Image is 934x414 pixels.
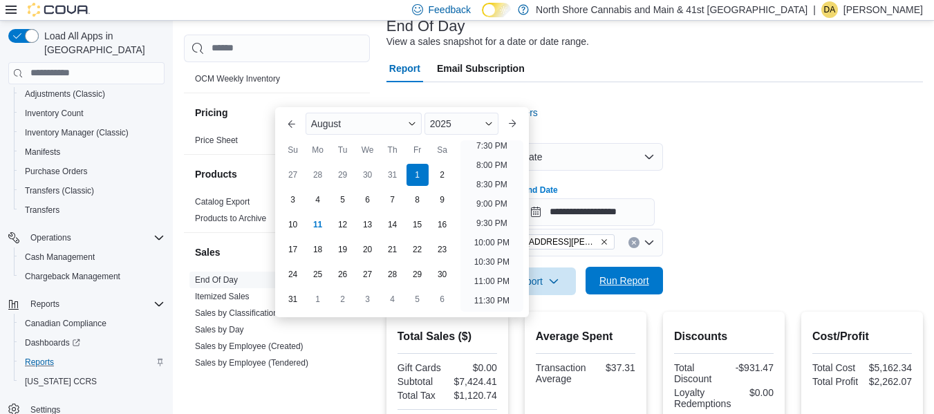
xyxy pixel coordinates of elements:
[25,205,59,216] span: Transfers
[19,354,59,370] a: Reports
[407,214,429,236] div: day-15
[489,235,597,249] span: [STREET_ADDRESS][PERSON_NAME]
[382,164,404,186] div: day-31
[19,144,165,160] span: Manifests
[25,357,54,368] span: Reports
[389,55,420,82] span: Report
[25,166,88,177] span: Purchase Orders
[14,372,170,391] button: [US_STATE] CCRS
[195,106,339,120] button: Pricing
[471,157,513,173] li: 8:00 PM
[430,118,451,129] span: 2025
[586,267,663,294] button: Run Report
[431,214,454,236] div: day-16
[398,376,445,387] div: Subtotal
[19,315,112,332] a: Canadian Compliance
[19,268,165,285] span: Chargeback Management
[14,84,170,104] button: Adjustments (Classic)
[282,139,304,161] div: Su
[674,328,774,345] h2: Discounts
[195,245,339,259] button: Sales
[407,139,429,161] div: Fr
[195,213,266,224] span: Products to Archive
[25,88,105,100] span: Adjustments (Classic)
[407,164,429,186] div: day-1
[522,185,558,196] label: End Date
[30,232,71,243] span: Operations
[307,288,329,310] div: day-1
[195,341,303,352] span: Sales by Employee (Created)
[184,194,370,232] div: Products
[195,292,250,301] a: Itemized Sales
[357,288,379,310] div: day-3
[3,228,170,247] button: Operations
[357,263,379,285] div: day-27
[382,189,404,211] div: day-7
[469,234,515,251] li: 10:00 PM
[14,162,170,181] button: Purchase Orders
[14,333,170,352] a: Dashboards
[357,214,379,236] div: day-13
[195,308,278,319] span: Sales by Classification
[628,237,639,248] button: Clear input
[25,271,120,282] span: Chargeback Management
[450,390,497,401] div: $1,120.74
[14,200,170,220] button: Transfers
[19,335,165,351] span: Dashboards
[431,164,454,186] div: day-2
[342,104,359,121] button: Pricing
[19,105,89,122] a: Inventory Count
[282,189,304,211] div: day-3
[14,247,170,267] button: Cash Management
[398,362,445,373] div: Gift Cards
[19,335,86,351] a: Dashboards
[469,273,515,290] li: 11:00 PM
[443,99,543,126] button: Hide Parameters
[19,163,93,180] a: Purchase Orders
[471,215,513,232] li: 9:30 PM
[386,18,465,35] h3: End Of Day
[382,139,404,161] div: Th
[536,362,586,384] div: Transaction Average
[471,196,513,212] li: 9:00 PM
[522,198,655,226] input: Press the down key to enter a popover containing a calendar. Press the escape key to close the po...
[865,362,912,373] div: $5,162.34
[14,142,170,162] button: Manifests
[437,55,525,82] span: Email Subscription
[19,354,165,370] span: Reports
[282,238,304,261] div: day-17
[812,362,859,373] div: Total Cost
[471,176,513,193] li: 8:30 PM
[14,181,170,200] button: Transfers (Classic)
[195,325,244,335] a: Sales by Day
[600,238,608,246] button: Remove 1520 Barrow St. from selection in this group
[398,390,445,401] div: Total Tax
[19,124,134,141] a: Inventory Manager (Classic)
[727,362,774,373] div: -$931.47
[19,105,165,122] span: Inventory Count
[19,144,66,160] a: Manifests
[357,238,379,261] div: day-20
[25,147,60,158] span: Manifests
[306,113,422,135] div: Button. Open the month selector. August is currently selected.
[357,189,379,211] div: day-6
[386,35,589,49] div: View a sales snapshot for a date or date range.
[307,238,329,261] div: day-18
[19,249,165,265] span: Cash Management
[471,138,513,154] li: 7:30 PM
[644,237,655,248] button: Open list of options
[14,267,170,286] button: Chargeback Management
[478,143,663,171] button: Custom Date
[195,74,280,84] a: OCM Weekly Inventory
[507,267,568,295] span: Export
[184,70,370,93] div: OCM
[14,352,170,372] button: Reports
[282,263,304,285] div: day-24
[282,288,304,310] div: day-31
[382,214,404,236] div: day-14
[332,189,354,211] div: day-5
[195,73,280,84] span: OCM Weekly Inventory
[307,139,329,161] div: Mo
[195,358,308,368] a: Sales by Employee (Tendered)
[195,274,238,285] span: End Of Day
